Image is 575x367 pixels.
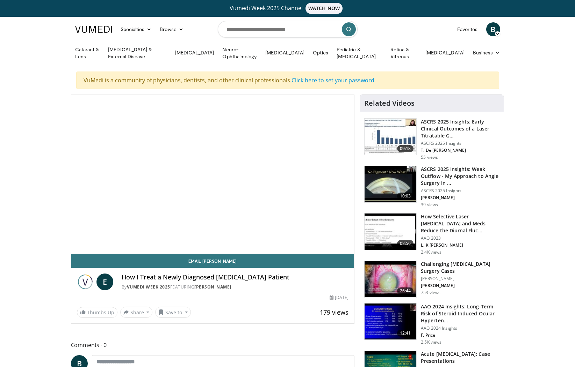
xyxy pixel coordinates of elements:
[71,254,354,268] a: Email [PERSON_NAME]
[421,155,438,160] p: 55 views
[218,21,358,38] input: Search topics, interventions
[122,284,349,290] div: By FEATURING
[421,118,499,139] h3: ASCRS 2025 Insights: Early Clinical Outcomes of a Laser Titratable G…
[306,3,343,14] span: WATCH NOW
[122,274,349,281] h4: How I Treat a Newly Diagnosed [MEDICAL_DATA] Patient
[120,307,153,318] button: Share
[421,235,499,241] p: AAO 2023
[397,287,414,294] span: 26:44
[364,303,499,345] a: 12:41 AAO 2024 Insights: Long-Term Risk of Steroid-Induced Ocular Hyperten… AAO 2024 Insights F. ...
[71,95,354,254] video-js: Video Player
[421,166,499,187] h3: ASCRS 2025 Insights: Weak Outflow - My Approach to Angle Surgery in …
[421,303,499,324] h3: AAO 2024 Insights: Long-Term Risk of Steroid-Induced Ocular Hyperten…
[364,213,499,255] a: 08:56 How Selective Laser [MEDICAL_DATA] and Meds Reduce the Diurnal Fluc… AAO 2023 L. K [PERSON_...
[364,166,499,208] a: 10:03 ASCRS 2025 Insights: Weak Outflow - My Approach to Angle Surgery in … ASCRS 2025 Insights [...
[421,148,499,153] p: T. De [PERSON_NAME]
[421,325,499,331] p: AAO 2024 Insights
[469,46,504,60] a: Business
[330,294,348,301] div: [DATE]
[421,290,440,295] p: 753 views
[104,46,171,60] a: [MEDICAL_DATA] & External Disease
[364,99,415,107] h4: Related Videos
[397,193,414,200] span: 10:03
[453,22,482,36] a: Favorites
[421,46,469,60] a: [MEDICAL_DATA]
[421,188,499,194] p: ASCRS 2025 Insights
[364,261,499,298] a: 26:44 Challenging [MEDICAL_DATA] Surgery Cases [PERSON_NAME] [PERSON_NAME] 753 views
[261,46,309,60] a: [MEDICAL_DATA]
[77,274,94,290] img: Vumedi Week 2025
[75,26,112,33] img: VuMedi Logo
[76,72,499,89] div: VuMedi is a community of physicians, dentists, and other clinical professionals.
[421,276,499,282] p: [PERSON_NAME]
[218,46,261,60] a: Neuro-Ophthalmology
[421,351,499,365] h3: Acute [MEDICAL_DATA]: Case Presentations
[155,307,191,318] button: Save to
[76,3,499,14] a: Vumedi Week 2025 ChannelWATCH NOW
[127,284,170,290] a: Vumedi Week 2025
[156,22,188,36] a: Browse
[486,22,500,36] a: B
[365,214,416,250] img: 420b1191-3861-4d27-8af4-0e92e58098e4.150x105_q85_crop-smart_upscale.jpg
[116,22,156,36] a: Specialties
[421,242,499,248] p: L. K [PERSON_NAME]
[397,240,414,247] span: 08:56
[386,46,421,60] a: Retina & Vitreous
[71,46,104,60] a: Cataract & Lens
[397,330,414,337] span: 12:41
[171,46,218,60] a: [MEDICAL_DATA]
[397,145,414,152] span: 09:18
[421,283,499,289] p: [PERSON_NAME]
[421,141,499,146] p: ASCRS 2025 Insights
[77,307,117,318] a: Thumbs Up
[365,304,416,340] img: d1bebadf-5ef8-4c82-bd02-47cdd9740fa5.150x105_q85_crop-smart_upscale.jpg
[421,261,499,275] h3: Challenging [MEDICAL_DATA] Surgery Cases
[194,284,231,290] a: [PERSON_NAME]
[292,76,374,84] a: Click here to set your password
[421,339,441,345] p: 2.5K views
[365,119,416,155] img: b8bf30ca-3013-450f-92b0-de11c61660f8.150x105_q85_crop-smart_upscale.jpg
[332,46,386,60] a: Pediatric & [MEDICAL_DATA]
[365,261,416,297] img: 05a6f048-9eed-46a7-93e1-844e43fc910c.150x105_q85_crop-smart_upscale.jpg
[96,274,113,290] a: E
[421,213,499,234] h3: How Selective Laser [MEDICAL_DATA] and Meds Reduce the Diurnal Fluc…
[421,195,499,201] p: [PERSON_NAME]
[421,202,438,208] p: 39 views
[71,340,355,350] span: Comments 0
[309,46,332,60] a: Optics
[364,118,499,160] a: 09:18 ASCRS 2025 Insights: Early Clinical Outcomes of a Laser Titratable G… ASCRS 2025 Insights T...
[365,166,416,202] img: c4ee65f2-163e-44d3-aede-e8fb280be1de.150x105_q85_crop-smart_upscale.jpg
[320,308,348,316] span: 179 views
[421,249,441,255] p: 2.4K views
[421,332,499,338] p: F. Price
